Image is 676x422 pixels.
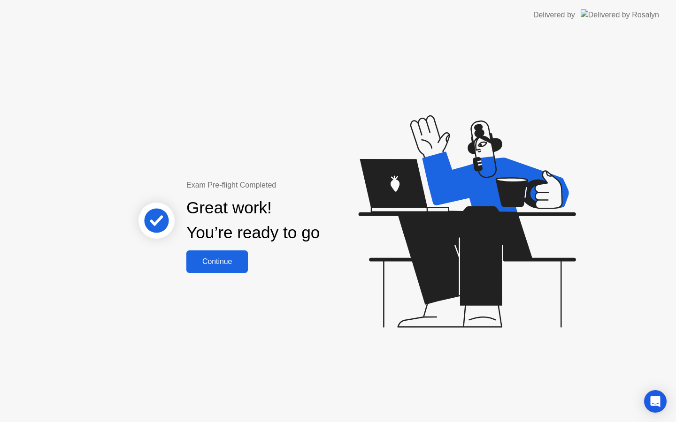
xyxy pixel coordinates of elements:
div: Exam Pre-flight Completed [186,180,380,191]
div: Continue [189,257,245,266]
div: Great work! You’re ready to go [186,196,320,245]
button: Continue [186,250,248,273]
div: Open Intercom Messenger [644,390,667,413]
img: Delivered by Rosalyn [581,9,659,20]
div: Delivered by [533,9,575,21]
